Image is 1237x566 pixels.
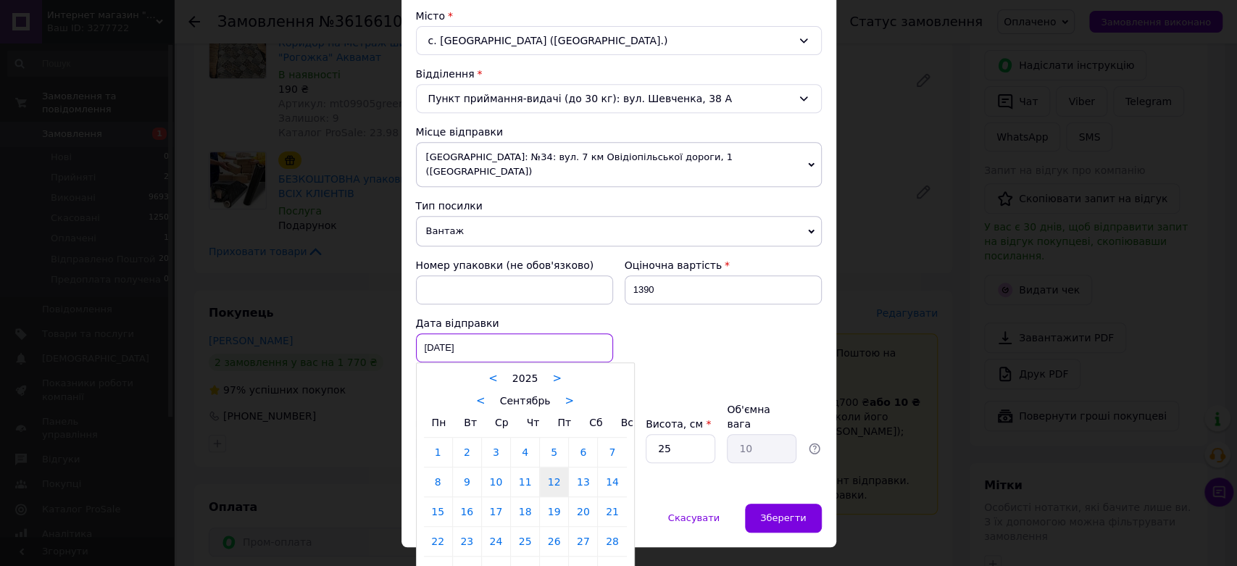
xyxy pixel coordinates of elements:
[482,527,510,556] a: 24
[495,417,509,428] span: Ср
[511,497,539,526] a: 18
[621,417,633,428] span: Вс
[453,467,481,496] a: 9
[424,438,452,467] a: 1
[453,438,481,467] a: 2
[598,527,626,556] a: 28
[500,395,551,407] span: Сентябрь
[511,527,539,556] a: 25
[569,497,597,526] a: 20
[512,373,538,384] span: 2025
[453,497,481,526] a: 16
[540,497,568,526] a: 19
[569,467,597,496] a: 13
[760,512,806,523] span: Зберегти
[540,467,568,496] a: 12
[557,417,571,428] span: Пт
[569,438,597,467] a: 6
[424,497,452,526] a: 15
[565,394,574,407] a: >
[511,467,539,496] a: 11
[598,497,626,526] a: 21
[569,527,597,556] a: 27
[476,394,486,407] a: <
[552,372,562,385] a: >
[598,438,626,467] a: 7
[424,527,452,556] a: 22
[527,417,540,428] span: Чт
[668,512,720,523] span: Скасувати
[488,372,498,385] a: <
[540,527,568,556] a: 26
[598,467,626,496] a: 14
[482,438,510,467] a: 3
[589,417,602,428] span: Сб
[482,497,510,526] a: 17
[482,467,510,496] a: 10
[432,417,446,428] span: Пн
[540,438,568,467] a: 5
[453,527,481,556] a: 23
[511,438,539,467] a: 4
[424,467,452,496] a: 8
[464,417,477,428] span: Вт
